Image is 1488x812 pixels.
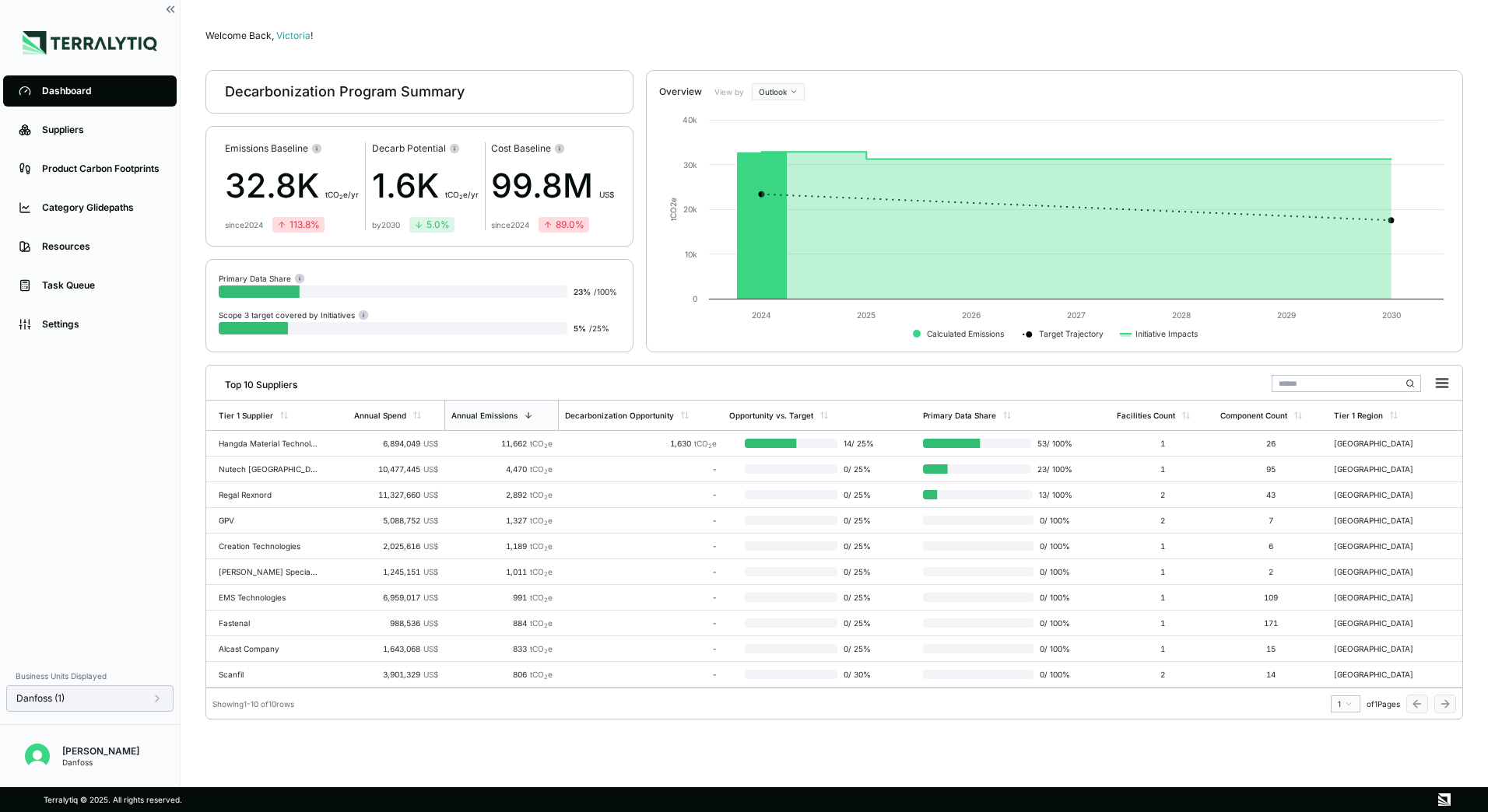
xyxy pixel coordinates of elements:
sub: 2 [339,194,343,201]
span: US$ [423,516,438,525]
text: Calculated Emissions [927,329,1004,338]
div: [GEOGRAPHIC_DATA] [1334,644,1434,653]
sub: 2 [544,674,548,681]
sub: 2 [544,571,548,578]
div: 1,245,151 [354,567,437,576]
text: 2028 [1172,310,1191,320]
div: 4,470 [451,464,553,474]
div: 833 [451,644,553,653]
div: Top 10 Suppliers [212,373,297,391]
img: Victoria Odoma [25,744,50,768]
span: Danfoss (1) [16,692,65,705]
span: tCO e [530,464,553,474]
div: [GEOGRAPHIC_DATA] [1334,516,1434,525]
div: Dashboard [42,85,161,97]
div: 1 [1117,618,1208,628]
div: Cost Baseline [491,142,614,155]
div: 2,025,616 [354,541,437,551]
div: Tier 1 Supplier [219,411,273,420]
div: 2 [1220,567,1321,576]
div: [GEOGRAPHIC_DATA] [1334,567,1434,576]
div: 32.8K [225,161,359,211]
text: 10k [685,250,697,259]
span: 0 / 25 % [837,567,879,576]
div: Tier 1 Region [1334,411,1383,420]
div: 6,894,049 [354,439,437,448]
div: 1,643,068 [354,644,437,653]
div: [GEOGRAPHIC_DATA] [1334,618,1434,628]
tspan: 2 [669,202,678,207]
text: Initiative Impacts [1135,329,1198,339]
div: 1 [1117,541,1208,551]
div: since 2024 [491,220,529,229]
span: 0 / 25 % [837,464,879,474]
text: tCO e [669,198,678,221]
sub: 2 [544,520,548,527]
label: View by [714,87,746,96]
span: 23 / 100 % [1031,464,1072,474]
div: Category Glidepaths [42,201,161,214]
div: 1,630 [565,439,717,448]
div: 2,892 [451,490,553,499]
span: 0 / 25 % [837,516,879,525]
span: 0 / 30 % [837,670,879,679]
div: Decarb Potential [372,142,479,155]
span: Outlook [759,87,787,96]
div: 806 [451,670,553,679]
div: Decarbonization Opportunity [565,411,674,420]
span: 0 / 100 % [1034,567,1072,576]
span: 0 / 25 % [837,541,879,551]
div: 113.8 % [277,219,320,231]
div: 988,536 [354,618,437,628]
div: 95 [1220,464,1321,474]
div: 1 [1117,439,1208,448]
span: 0 / 100 % [1034,541,1072,551]
div: - [565,464,717,474]
div: 1,189 [451,541,553,551]
div: Scanfil [219,670,318,679]
text: 2024 [752,310,771,320]
div: Component Count [1220,411,1287,420]
div: since 2024 [225,220,263,229]
div: GPV [219,516,318,525]
text: 30k [683,160,697,170]
div: 89.0 % [543,219,584,231]
text: 40k [683,115,697,124]
span: tCO e [530,490,553,499]
text: 2026 [962,310,981,320]
div: Hangda Material Technologies [219,439,318,448]
span: tCO e [530,516,553,525]
div: 991 [451,593,553,602]
div: Showing 1 - 10 of 10 rows [212,699,294,709]
button: 1 [1331,695,1360,712]
div: Decarbonization Program Summary [225,82,465,101]
div: - [565,490,717,499]
div: [GEOGRAPHIC_DATA] [1334,593,1434,602]
div: 43 [1220,490,1321,499]
span: 0 / 100 % [1034,618,1072,628]
div: Resources [42,240,161,253]
span: tCO e [530,644,553,653]
div: - [565,618,717,628]
span: tCO e [530,670,553,679]
div: Business Units Displayed [6,667,174,685]
span: 0 / 100 % [1034,516,1072,525]
span: / 100 % [594,287,617,296]
div: 15 [1220,644,1321,653]
div: [GEOGRAPHIC_DATA] [1334,670,1434,679]
div: [GEOGRAPHIC_DATA] [1334,490,1434,499]
text: 2027 [1067,310,1086,320]
div: [GEOGRAPHIC_DATA] [1334,541,1434,551]
span: US$ [423,567,438,576]
span: 13 / 100 % [1033,490,1072,499]
div: [GEOGRAPHIC_DATA] [1334,439,1434,448]
div: 1 [1338,699,1353,709]
span: Victoria [276,30,313,41]
span: tCO e [530,593,553,602]
span: tCO e [530,541,553,551]
div: - [565,541,717,551]
div: 99.8M [491,161,614,211]
span: 5 % [574,324,586,333]
div: Settings [42,318,161,331]
sub: 2 [459,194,463,201]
